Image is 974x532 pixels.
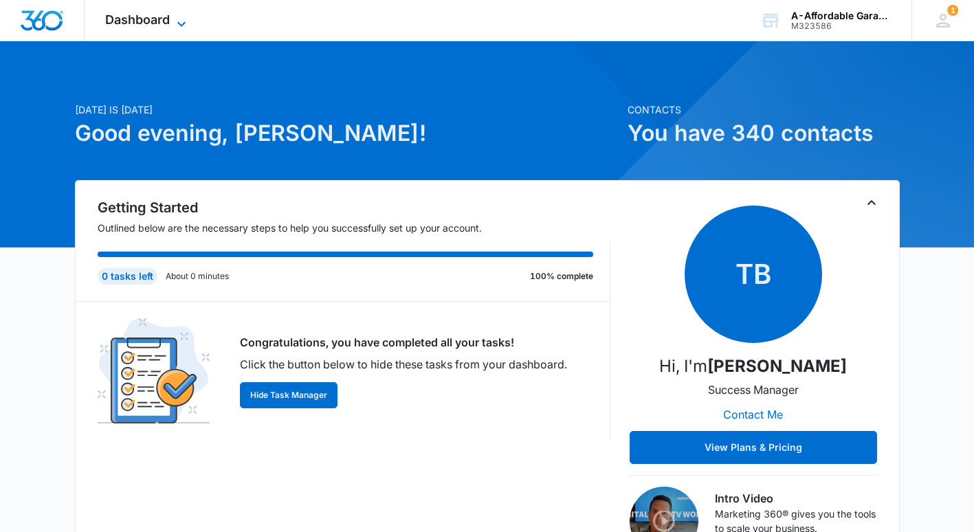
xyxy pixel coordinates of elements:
[659,354,847,379] p: Hi, I'm
[98,268,157,285] div: 0 tasks left
[947,5,958,16] span: 1
[708,381,799,398] p: Success Manager
[105,12,170,27] span: Dashboard
[685,206,822,343] span: TB
[628,117,900,150] h1: You have 340 contacts
[530,270,593,282] p: 100% complete
[863,195,880,211] button: Toggle Collapse
[715,490,877,507] h3: Intro Video
[240,382,337,408] button: Hide Task Manager
[947,5,958,16] div: notifications count
[791,21,892,31] div: account id
[240,334,567,351] p: Congratulations, you have completed all your tasks!
[630,431,877,464] button: View Plans & Pricing
[98,197,610,218] h2: Getting Started
[240,356,567,373] p: Click the button below to hide these tasks from your dashboard.
[709,398,797,431] button: Contact Me
[791,10,892,21] div: account name
[707,356,847,376] strong: [PERSON_NAME]
[75,117,619,150] h1: Good evening, [PERSON_NAME]!
[628,102,900,117] p: Contacts
[166,270,229,282] p: About 0 minutes
[75,102,619,117] p: [DATE] is [DATE]
[98,221,610,235] p: Outlined below are the necessary steps to help you successfully set up your account.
